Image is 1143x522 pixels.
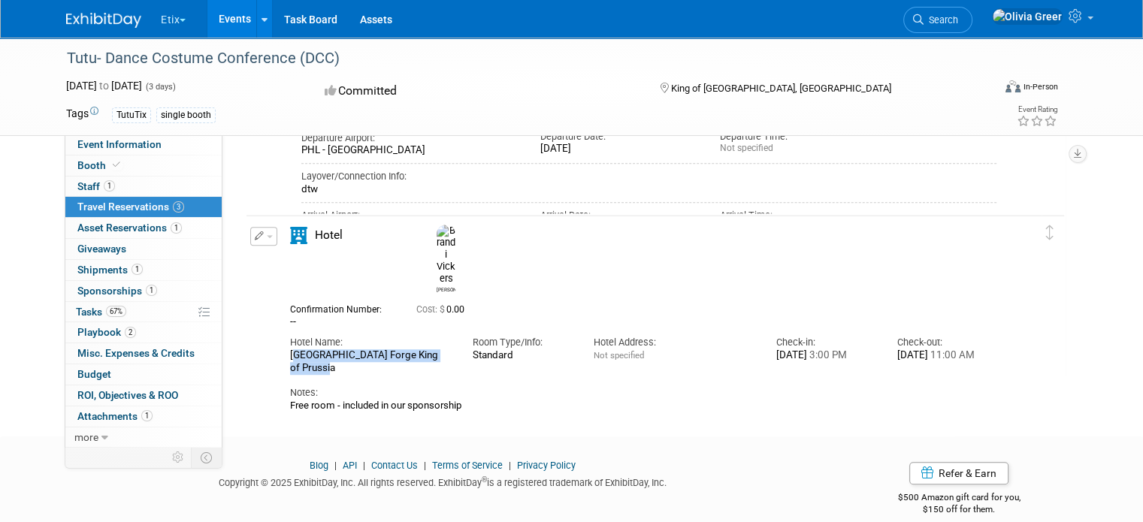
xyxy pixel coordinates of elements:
[909,462,1008,484] a: Refer & Earn
[165,448,192,467] td: Personalize Event Tab Strip
[76,306,126,318] span: Tasks
[146,285,157,296] span: 1
[720,143,877,154] div: Not specified
[315,228,343,242] span: Hotel
[77,368,111,380] span: Budget
[77,326,136,338] span: Playbook
[540,209,697,222] div: Arrival Date:
[594,336,753,349] div: Hotel Address:
[343,460,357,471] a: API
[924,14,958,26] span: Search
[141,410,153,421] span: 1
[992,8,1063,25] img: Olivia Greer
[720,130,877,143] div: Departure Time:
[65,134,222,155] a: Event Information
[540,130,697,143] div: Departure Date:
[433,225,459,294] div: Brandi Vickers
[517,460,576,471] a: Privacy Policy
[77,222,182,234] span: Asset Reservations
[125,327,136,338] span: 2
[776,336,875,349] div: Check-in:
[928,349,975,361] span: 11:00 AM
[65,281,222,301] a: Sponsorships1
[173,201,184,213] span: 3
[74,431,98,443] span: more
[65,406,222,427] a: Attachments1
[77,138,162,150] span: Event Information
[897,349,996,362] div: [DATE]
[290,300,394,315] div: Confirmation Number:
[505,460,515,471] span: |
[807,349,847,361] span: 3:00 PM
[671,83,891,94] span: King of [GEOGRAPHIC_DATA], [GEOGRAPHIC_DATA]
[359,460,369,471] span: |
[65,364,222,385] a: Budget
[77,243,126,255] span: Giveaways
[77,159,123,171] span: Booth
[65,155,222,176] a: Booth
[903,7,972,33] a: Search
[113,161,120,169] i: Booth reservation complete
[540,143,697,155] div: [DATE]
[171,222,182,234] span: 1
[77,285,157,297] span: Sponsorships
[420,460,430,471] span: |
[432,460,503,471] a: Terms of Service
[144,82,176,92] span: (3 days)
[62,45,974,72] div: Tutu- Dance Costume Conference (DCC)
[290,386,996,400] div: Notes:
[97,80,111,92] span: to
[320,78,636,104] div: Committed
[482,475,487,484] sup: ®
[65,343,222,364] a: Misc. Expenses & Credits
[290,315,296,327] span: --
[841,503,1077,516] div: $150 off for them.
[301,209,518,222] div: Arrival Airport:
[65,322,222,342] a: Playbook2
[77,264,143,276] span: Shipments
[65,239,222,259] a: Giveaways
[301,183,996,196] div: dtw
[301,144,518,157] div: PHL - [GEOGRAPHIC_DATA]
[1017,106,1057,113] div: Event Rating
[66,106,98,123] td: Tags
[290,400,996,412] div: Free room - included in our sponsorship
[472,336,571,349] div: Room Type/Info:
[1005,80,1021,92] img: Format-Inperson.png
[77,180,115,192] span: Staff
[416,304,446,315] span: Cost: $
[1023,81,1058,92] div: In-Person
[77,389,178,401] span: ROI, Objectives & ROO
[912,78,1058,101] div: Event Format
[594,350,644,361] span: Not specified
[66,13,141,28] img: ExhibitDay
[897,336,996,349] div: Check-out:
[65,177,222,197] a: Staff1
[65,302,222,322] a: Tasks67%
[290,336,449,349] div: Hotel Name:
[331,460,340,471] span: |
[66,80,142,92] span: [DATE] [DATE]
[192,448,222,467] td: Toggle Event Tabs
[290,349,449,375] div: [GEOGRAPHIC_DATA] Forge King of Prussia
[65,197,222,217] a: Travel Reservations3
[776,349,875,362] div: [DATE]
[77,410,153,422] span: Attachments
[77,347,195,359] span: Misc. Expenses & Credits
[371,460,418,471] a: Contact Us
[416,304,470,315] span: 0.00
[65,218,222,238] a: Asset Reservations1
[65,427,222,448] a: more
[65,260,222,280] a: Shipments1
[66,472,818,490] div: Copyright © 2025 ExhibitDay, Inc. All rights reserved. ExhibitDay is a registered trademark of Ex...
[437,225,455,285] img: Brandi Vickers
[841,481,1077,516] div: $500 Amazon gift card for you,
[290,227,307,244] i: Hotel
[720,209,877,222] div: Arrival Time:
[104,180,115,192] span: 1
[310,460,328,471] a: Blog
[77,201,184,213] span: Travel Reservations
[112,107,151,123] div: TutuTix
[106,306,126,317] span: 67%
[1046,225,1054,240] i: Click and drag to move item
